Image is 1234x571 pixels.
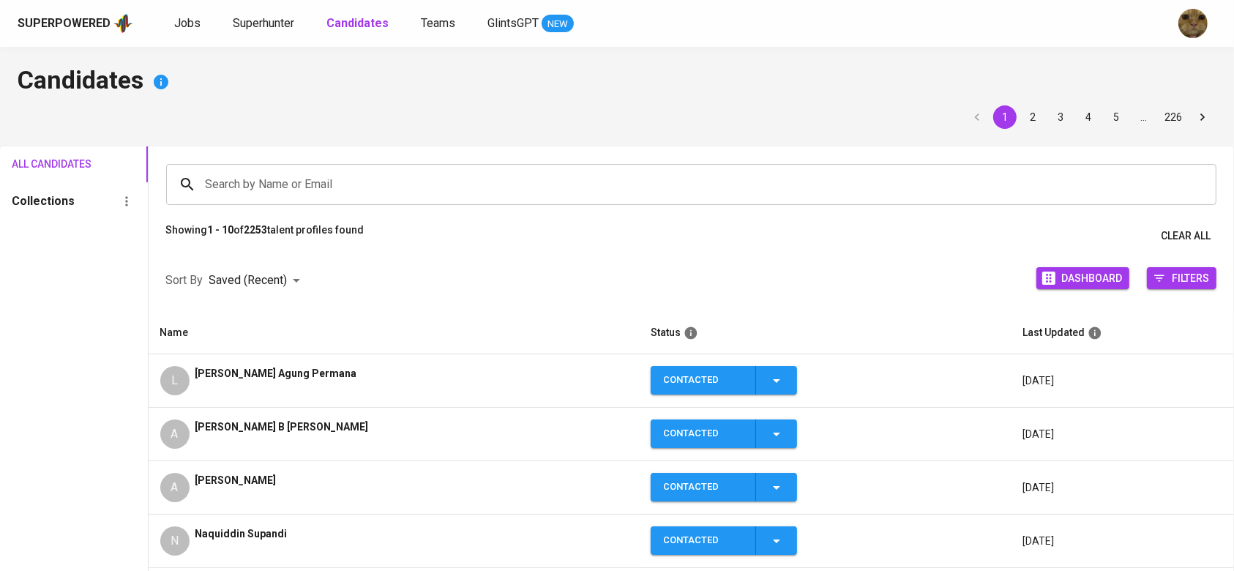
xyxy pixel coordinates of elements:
[1036,267,1129,289] button: Dashboard
[209,267,305,294] div: Saved (Recent)
[1022,373,1222,388] p: [DATE]
[160,366,190,395] div: L
[195,366,357,381] span: [PERSON_NAME] Agung Permana
[149,312,640,354] th: Name
[208,224,234,236] b: 1 - 10
[1161,227,1211,245] span: Clear All
[233,16,294,30] span: Superhunter
[18,15,111,32] div: Superpowered
[1049,105,1072,129] button: Go to page 3
[174,15,203,33] a: Jobs
[663,526,744,555] div: Contacted
[166,272,203,289] p: Sort By
[1021,105,1044,129] button: Go to page 2
[639,312,1011,354] th: Status
[1160,105,1186,129] button: Go to page 226
[542,17,574,31] span: NEW
[326,15,392,33] a: Candidates
[233,15,297,33] a: Superhunter
[651,526,797,555] button: Contacted
[1172,268,1209,288] span: Filters
[174,16,201,30] span: Jobs
[1061,268,1122,288] span: Dashboard
[663,366,744,395] div: Contacted
[993,105,1017,129] button: page 1
[963,105,1216,129] nav: pagination navigation
[12,155,72,173] span: All Candidates
[326,16,389,30] b: Candidates
[421,16,455,30] span: Teams
[166,223,364,250] p: Showing of talent profiles found
[160,526,190,556] div: N
[651,366,797,395] button: Contacted
[18,64,1216,100] h4: Candidates
[487,16,539,30] span: GlintsGPT
[1155,223,1216,250] button: Clear All
[1178,9,1208,38] img: ec6c0910-f960-4a00-a8f8-c5744e41279e.jpg
[1022,534,1222,548] p: [DATE]
[1011,312,1234,354] th: Last Updated
[1022,427,1222,441] p: [DATE]
[1022,480,1222,495] p: [DATE]
[663,419,744,448] div: Contacted
[195,526,288,541] span: Naquiddin Supandi
[113,12,133,34] img: app logo
[160,473,190,502] div: A
[1191,105,1214,129] button: Go to next page
[663,473,744,501] div: Contacted
[209,272,288,289] p: Saved (Recent)
[12,191,75,212] h6: Collections
[160,419,190,449] div: A
[244,224,268,236] b: 2253
[421,15,458,33] a: Teams
[651,419,797,448] button: Contacted
[195,419,369,434] span: [PERSON_NAME] B [PERSON_NAME]
[1132,110,1156,124] div: …
[1077,105,1100,129] button: Go to page 4
[1147,267,1216,289] button: Filters
[651,473,797,501] button: Contacted
[1104,105,1128,129] button: Go to page 5
[18,12,133,34] a: Superpoweredapp logo
[195,473,277,488] span: [PERSON_NAME]
[487,15,574,33] a: GlintsGPT NEW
